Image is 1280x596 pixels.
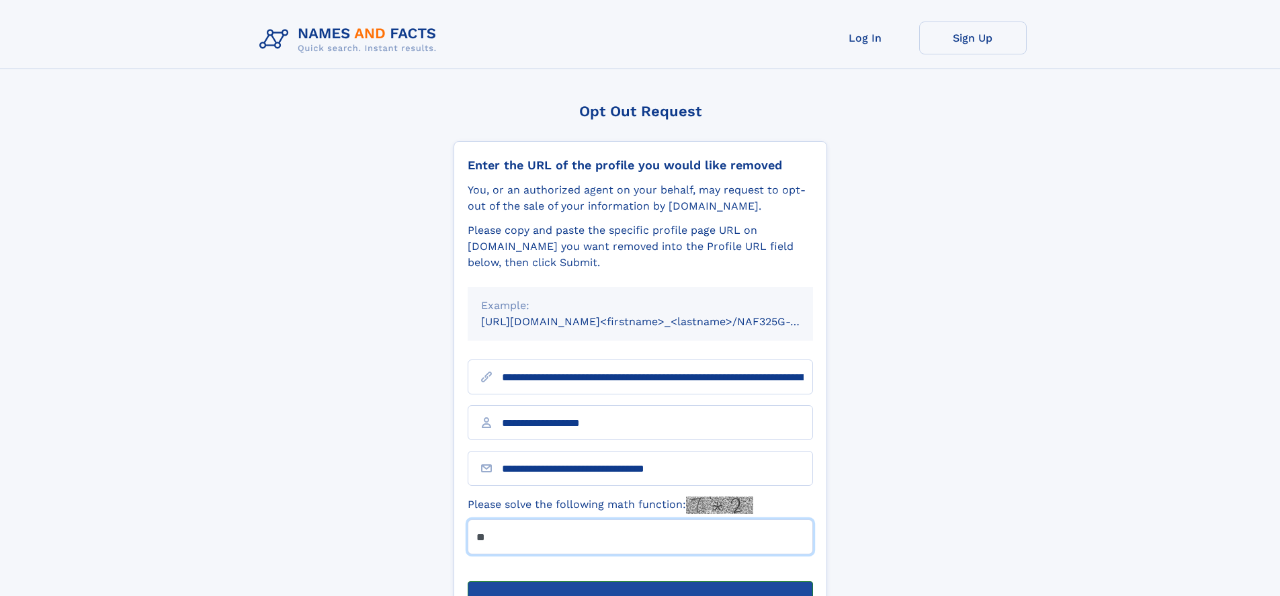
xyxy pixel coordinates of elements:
[468,182,813,214] div: You, or an authorized agent on your behalf, may request to opt-out of the sale of your informatio...
[919,22,1027,54] a: Sign Up
[454,103,827,120] div: Opt Out Request
[468,158,813,173] div: Enter the URL of the profile you would like removed
[468,497,753,514] label: Please solve the following math function:
[812,22,919,54] a: Log In
[481,315,839,328] small: [URL][DOMAIN_NAME]<firstname>_<lastname>/NAF325G-xxxxxxxx
[254,22,447,58] img: Logo Names and Facts
[481,298,800,314] div: Example:
[468,222,813,271] div: Please copy and paste the specific profile page URL on [DOMAIN_NAME] you want removed into the Pr...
